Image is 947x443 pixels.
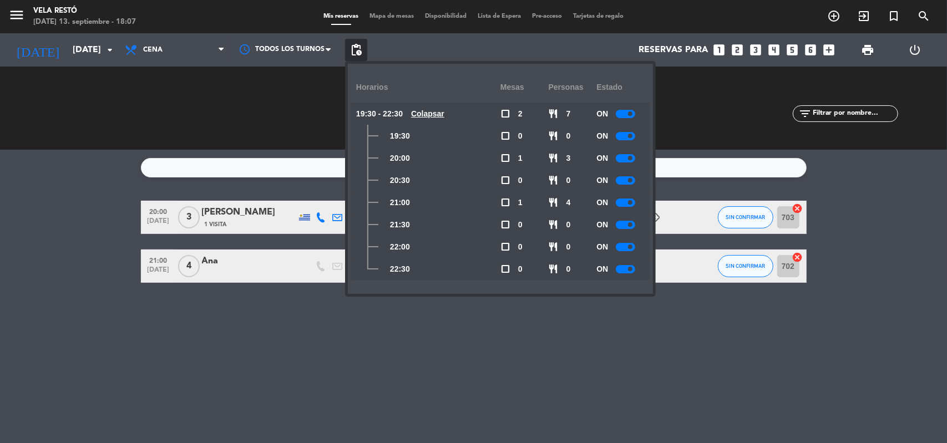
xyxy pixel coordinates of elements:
[364,13,419,19] span: Mapa de mesas
[549,220,559,230] span: restaurant
[596,108,608,120] span: ON
[566,196,571,209] span: 4
[917,9,930,23] i: search
[33,17,136,28] div: [DATE] 13. septiembre - 18:07
[792,203,803,214] i: cancel
[887,9,900,23] i: turned_in_not
[566,263,571,276] span: 0
[549,72,597,103] div: personas
[500,72,549,103] div: Mesas
[812,108,898,120] input: Filtrar por nombre...
[145,266,173,279] span: [DATE]
[822,43,837,57] i: add_box
[804,43,818,57] i: looks_6
[500,109,510,119] span: check_box_outline_blank
[892,33,939,67] div: LOG OUT
[549,109,559,119] span: restaurant
[568,13,629,19] span: Tarjetas de regalo
[390,174,410,187] span: 20:30
[726,263,765,269] span: SIN CONFIRMAR
[518,218,523,231] span: 0
[596,196,608,209] span: ON
[596,263,608,276] span: ON
[205,220,227,229] span: 1 Visita
[390,241,410,253] span: 22:00
[566,130,571,142] span: 0
[596,72,645,103] div: Estado
[798,107,812,120] i: filter_list
[566,241,571,253] span: 0
[827,9,840,23] i: add_circle_outline
[639,45,708,55] span: Reservas para
[549,175,559,185] span: restaurant
[518,241,523,253] span: 0
[202,205,296,220] div: [PERSON_NAME]
[145,205,173,217] span: 20:00
[500,153,510,163] span: check_box_outline_blank
[518,130,523,142] span: 0
[411,109,444,118] u: Colapsar
[202,254,296,268] div: Ana
[518,108,523,120] span: 2
[518,196,523,209] span: 1
[318,13,364,19] span: Mis reservas
[749,43,763,57] i: looks_3
[8,7,25,27] button: menu
[549,131,559,141] span: restaurant
[500,264,510,274] span: check_box_outline_blank
[472,13,526,19] span: Lista de Espera
[518,263,523,276] span: 0
[786,43,800,57] i: looks_5
[390,263,410,276] span: 22:30
[549,153,559,163] span: restaurant
[33,6,136,17] div: Vela Restó
[356,108,403,120] span: 19:30 - 22:30
[596,218,608,231] span: ON
[731,43,745,57] i: looks_two
[390,196,410,209] span: 21:00
[390,152,410,165] span: 20:00
[549,242,559,252] span: restaurant
[518,174,523,187] span: 0
[178,255,200,277] span: 4
[419,13,472,19] span: Disponibilidad
[857,9,870,23] i: exit_to_app
[596,174,608,187] span: ON
[145,217,173,230] span: [DATE]
[500,197,510,207] span: check_box_outline_blank
[549,197,559,207] span: restaurant
[596,152,608,165] span: ON
[718,206,773,228] button: SIN CONFIRMAR
[500,242,510,252] span: check_box_outline_blank
[356,72,500,103] div: Horarios
[500,131,510,141] span: check_box_outline_blank
[712,43,727,57] i: looks_one
[518,152,523,165] span: 1
[549,264,559,274] span: restaurant
[566,218,571,231] span: 0
[143,46,163,54] span: Cena
[390,218,410,231] span: 21:30
[861,43,874,57] span: print
[145,253,173,266] span: 21:00
[178,206,200,228] span: 3
[103,43,117,57] i: arrow_drop_down
[596,130,608,142] span: ON
[596,241,608,253] span: ON
[350,43,363,57] span: pending_actions
[792,252,803,263] i: cancel
[726,214,765,220] span: SIN CONFIRMAR
[8,7,25,23] i: menu
[500,220,510,230] span: check_box_outline_blank
[390,130,410,142] span: 19:30
[566,152,571,165] span: 3
[767,43,782,57] i: looks_4
[718,255,773,277] button: SIN CONFIRMAR
[500,175,510,185] span: check_box_outline_blank
[526,13,568,19] span: Pre-acceso
[566,174,571,187] span: 0
[566,108,571,120] span: 7
[908,43,921,57] i: power_settings_new
[8,38,67,62] i: [DATE]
